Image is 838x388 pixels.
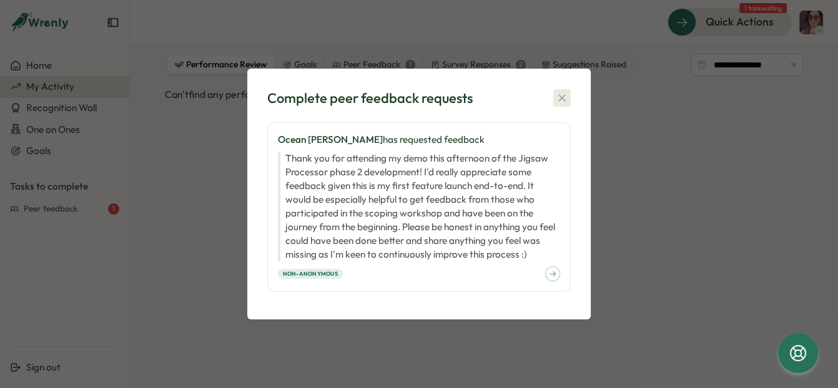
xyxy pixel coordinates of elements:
a: Ocean [PERSON_NAME]has requested feedback Thank you for attending my demo this afternoon of the J... [267,122,571,292]
span: Ocean [PERSON_NAME] [278,133,383,145]
span: Non-anonymous [283,269,338,278]
p: has requested feedback [278,133,560,147]
p: Thank you for attending my demo this afternoon of the Jigsaw Processor phase 2 development! I'd r... [278,152,560,261]
div: Complete peer feedback requests [267,89,473,108]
